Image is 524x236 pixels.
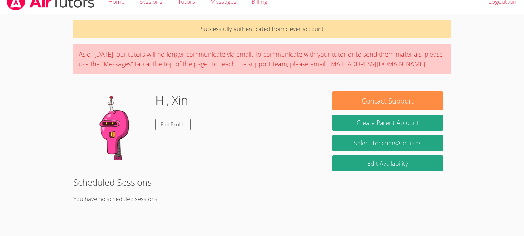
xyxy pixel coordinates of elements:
[332,135,443,151] a: Select Teachers/Courses
[73,176,450,189] h2: Scheduled Sessions
[155,91,188,109] h1: Hi, Xin
[73,194,450,204] p: You have no scheduled sessions
[73,20,450,38] p: Successfully authenticated from clever account
[73,44,450,74] div: As of [DATE], our tutors will no longer communicate via email. To communicate with your tutor or ...
[155,119,191,130] a: Edit Profile
[332,115,443,131] button: Create Parent Account
[332,91,443,110] button: Contact Support
[81,91,150,160] img: default.png
[332,155,443,171] a: Edit Availability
